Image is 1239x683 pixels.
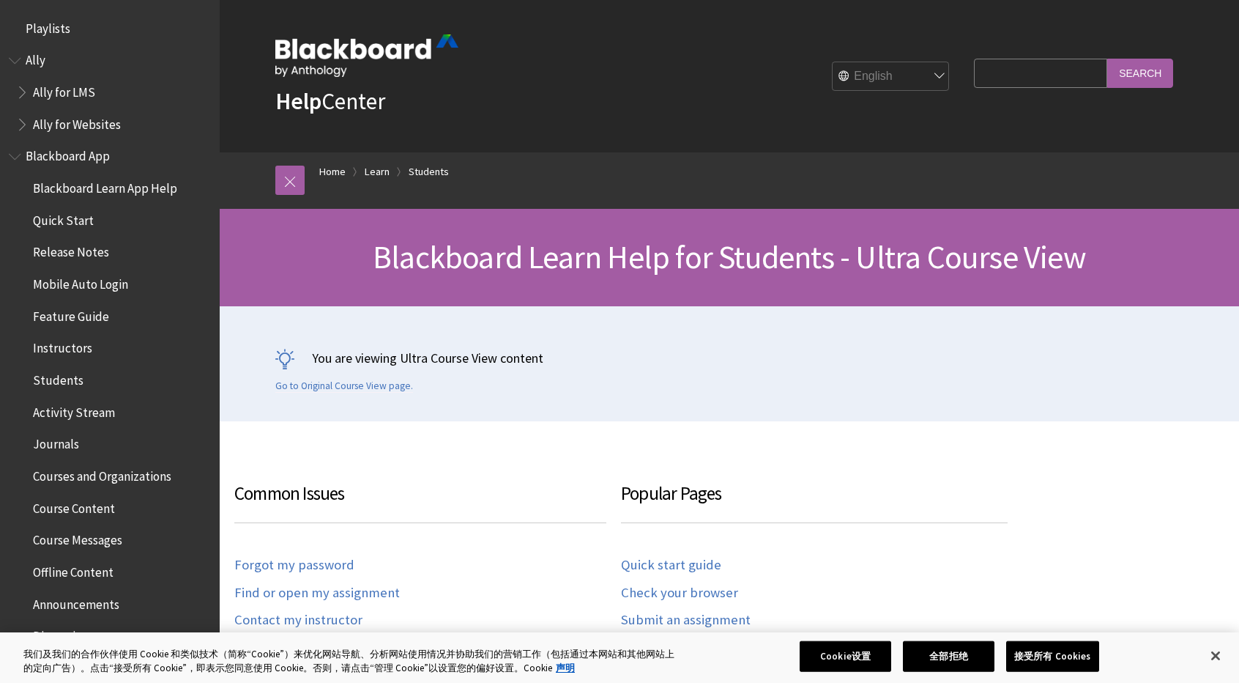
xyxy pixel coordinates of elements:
[33,432,79,452] span: Journals
[820,650,871,662] font: Cookie设置
[234,612,362,629] a: Contact my instructor
[621,612,751,629] a: Submit an assignment
[9,48,211,137] nav: Book outline for Anthology Ally Help
[33,112,121,132] span: Ally for Websites
[409,163,449,181] a: Students
[234,480,606,523] h3: Common Issues
[26,144,110,164] span: Blackboard App
[275,86,385,116] a: HelpCenter
[33,624,94,643] span: Discussions
[33,272,128,292] span: Mobile Auto Login
[33,80,95,100] span: Ally for LMS
[621,480,1008,523] h3: Popular Pages
[33,304,109,324] span: Feature Guide
[1006,641,1099,672] button: 接受所有 Cookies
[319,163,346,181] a: Home
[373,237,1086,277] span: Blackboard Learn Help for Students - Ultra Course View
[33,592,119,612] span: Announcements
[33,240,109,260] span: Release Notes
[275,349,1183,367] p: You are viewing Ultra Course View content
[833,62,950,92] select: Site Language Selector
[234,585,400,602] a: Find or open my assignment
[23,648,674,675] font: 我们及我们的合作伙伴使用 Cookie 和类似技术（简称“Cookie”）来优化网站导航、分析网站使用情况并协助我们的营销工作（包括通过本网站和其他网站上的定向广告）。点击“接受所有 Cooki...
[621,557,721,574] a: Quick start guide
[33,400,115,420] span: Activity Stream
[26,48,45,68] span: Ally
[275,86,321,116] strong: Help
[556,662,575,674] a: 有关您的隐私的更多信息，在新标签页中打开
[621,585,738,602] a: Check your browser
[33,528,122,548] span: Course Messages
[33,336,92,356] span: Instructors
[275,380,413,393] a: Go to Original Course View page.
[1107,59,1173,87] input: Search
[33,368,83,388] span: Students
[234,557,354,574] a: Forgot my password
[365,163,390,181] a: Learn
[33,560,114,580] span: Offline Content
[33,464,171,484] span: Courses and Organizations
[9,16,211,41] nav: Book outline for Playlists
[903,641,994,672] button: 全部拒绝
[26,16,70,36] span: Playlists
[556,662,575,674] font: 声明
[1199,640,1232,672] button: 关闭
[929,650,968,662] font: 全部拒绝
[33,208,94,228] span: Quick Start
[33,176,177,196] span: Blackboard Learn App Help
[275,34,458,77] img: Blackboard by Anthology
[33,496,115,516] span: Course Content
[800,641,891,672] button: Cookie设置
[1014,650,1091,662] font: 接受所有 Cookies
